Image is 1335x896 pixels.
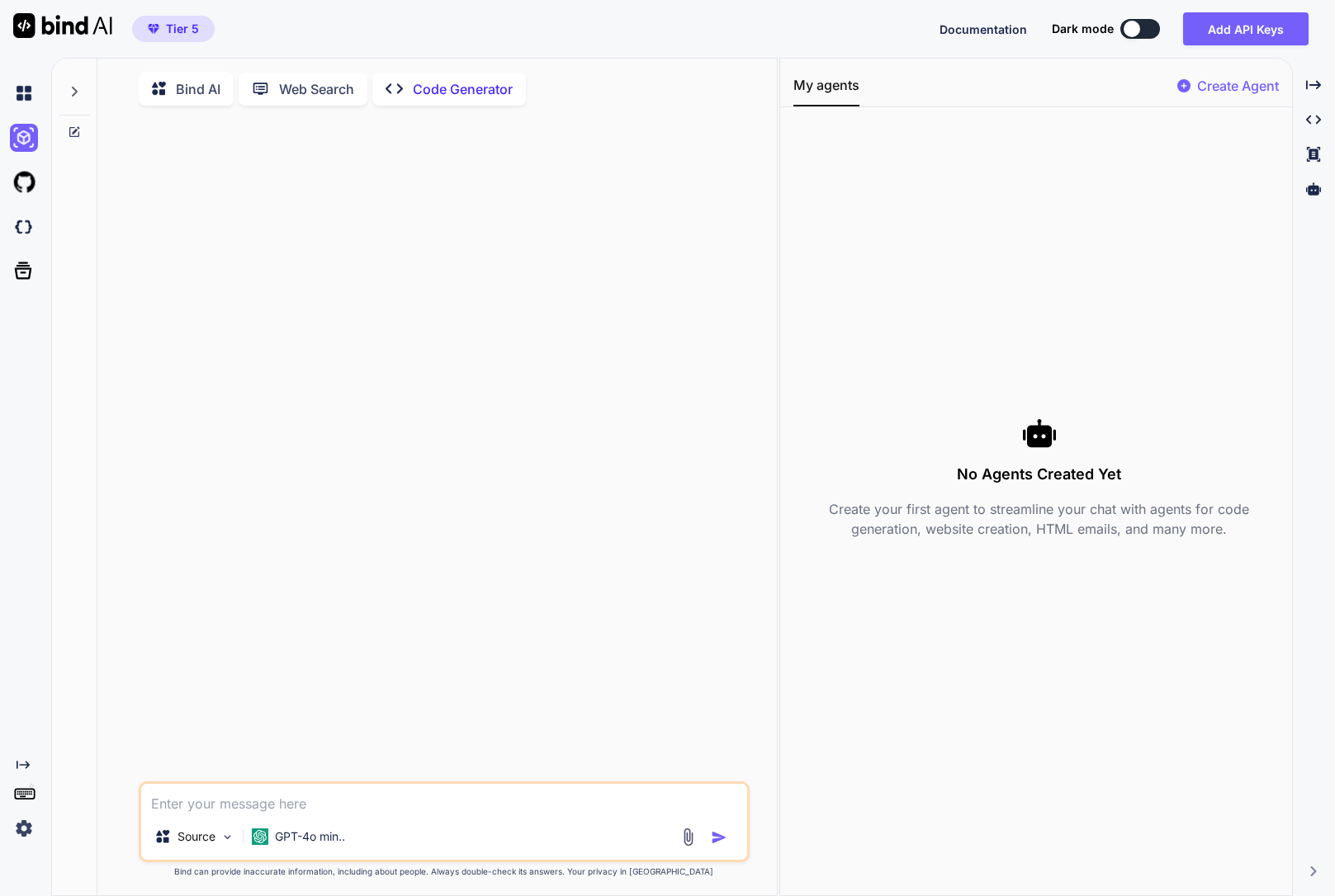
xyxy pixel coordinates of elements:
[1197,76,1279,96] p: Create Agent
[10,213,38,241] img: darkCloudIdeIcon
[1183,12,1309,45] button: Add API Keys
[132,16,215,42] button: premiumTier 5
[10,168,38,196] img: githubLight
[940,21,1027,38] button: Documentation
[275,828,345,845] p: GPT-4o min..
[176,79,220,99] p: Bind AI
[413,79,513,99] p: Code Generator
[10,124,38,152] img: ai-studio
[1052,21,1114,37] span: Dark mode
[148,24,159,34] img: premium
[220,830,234,844] img: Pick Models
[10,814,38,842] img: settings
[178,828,215,845] p: Source
[252,828,268,845] img: GPT-4o mini
[279,79,354,99] p: Web Search
[793,75,859,106] button: My agents
[139,865,750,878] p: Bind can provide inaccurate information, including about people. Always double-check its answers....
[13,13,112,38] img: Bind AI
[679,828,698,846] img: attachment
[793,463,1285,486] h3: No Agents Created Yet
[166,21,199,37] span: Tier 5
[10,79,38,107] img: chat
[711,829,727,846] img: icon
[793,499,1285,539] p: Create your first agent to streamline your chat with agents for code generation, website creation...
[940,22,1027,36] span: Documentation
